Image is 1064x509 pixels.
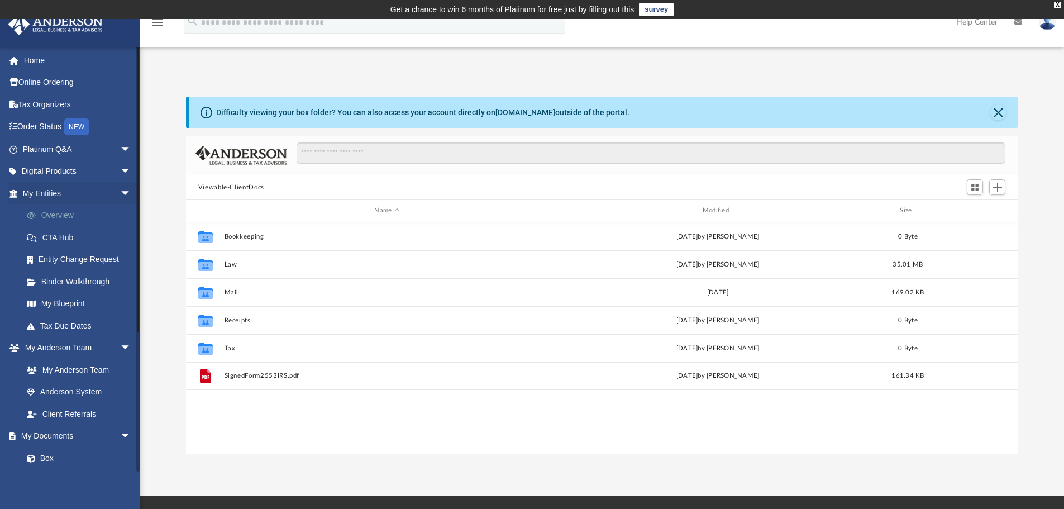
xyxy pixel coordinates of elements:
span: 0 Byte [898,345,918,351]
a: menu [151,21,164,29]
button: Law [224,261,550,268]
span: arrow_drop_down [120,425,142,448]
span: 0 Byte [898,317,918,323]
a: Overview [16,204,148,227]
span: arrow_drop_down [120,182,142,205]
span: arrow_drop_down [120,138,142,161]
a: My Blueprint [16,293,142,315]
div: Get a chance to win 6 months of Platinum for free just by filling out this [390,3,634,16]
a: Home [8,49,148,72]
a: Order StatusNEW [8,116,148,139]
button: Receipts [224,317,550,324]
a: Online Ordering [8,72,148,94]
div: grid [186,222,1018,454]
div: Modified [555,206,881,216]
a: Client Referrals [16,403,142,425]
img: User Pic [1039,14,1056,30]
button: SignedForm2553IRS.pdf [224,372,550,379]
a: Anderson System [16,381,142,403]
div: Name [223,206,550,216]
a: Meeting Minutes [16,469,142,492]
a: [DOMAIN_NAME] [495,108,555,117]
button: Viewable-ClientDocs [198,183,264,193]
div: Size [885,206,930,216]
div: [DATE] by [PERSON_NAME] [555,371,880,381]
a: Box [16,447,137,469]
span: 169.02 KB [891,289,924,295]
div: NEW [64,118,89,135]
div: Difficulty viewing your box folder? You can also access your account directly on outside of the p... [216,107,629,118]
div: [DATE] by [PERSON_NAME] [555,343,880,353]
div: [DATE] [555,287,880,297]
span: 35.01 MB [893,261,923,267]
button: Bookkeeping [224,233,550,240]
div: close [1054,2,1061,8]
div: id [191,206,219,216]
a: Binder Walkthrough [16,270,148,293]
a: Digital Productsarrow_drop_down [8,160,148,183]
a: Platinum Q&Aarrow_drop_down [8,138,148,160]
i: search [187,15,199,27]
div: [DATE] by [PERSON_NAME] [555,259,880,269]
a: Tax Organizers [8,93,148,116]
a: My Anderson Team [16,359,137,381]
div: [DATE] by [PERSON_NAME] [555,315,880,325]
span: 161.34 KB [891,373,924,379]
input: Search files and folders [297,142,1005,164]
a: Tax Due Dates [16,315,148,337]
button: Add [989,179,1006,195]
a: CTA Hub [16,226,148,249]
a: Entity Change Request [16,249,148,271]
span: arrow_drop_down [120,337,142,360]
img: Anderson Advisors Platinum Portal [5,13,106,35]
div: id [935,206,1013,216]
button: Switch to Grid View [967,179,984,195]
a: My Documentsarrow_drop_down [8,425,142,448]
a: My Anderson Teamarrow_drop_down [8,337,142,359]
div: [DATE] by [PERSON_NAME] [555,231,880,241]
i: menu [151,16,164,29]
span: arrow_drop_down [120,160,142,183]
a: My Entitiesarrow_drop_down [8,182,148,204]
span: 0 Byte [898,233,918,239]
button: Mail [224,289,550,296]
a: survey [639,3,674,16]
button: Tax [224,345,550,352]
button: Close [990,104,1006,120]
